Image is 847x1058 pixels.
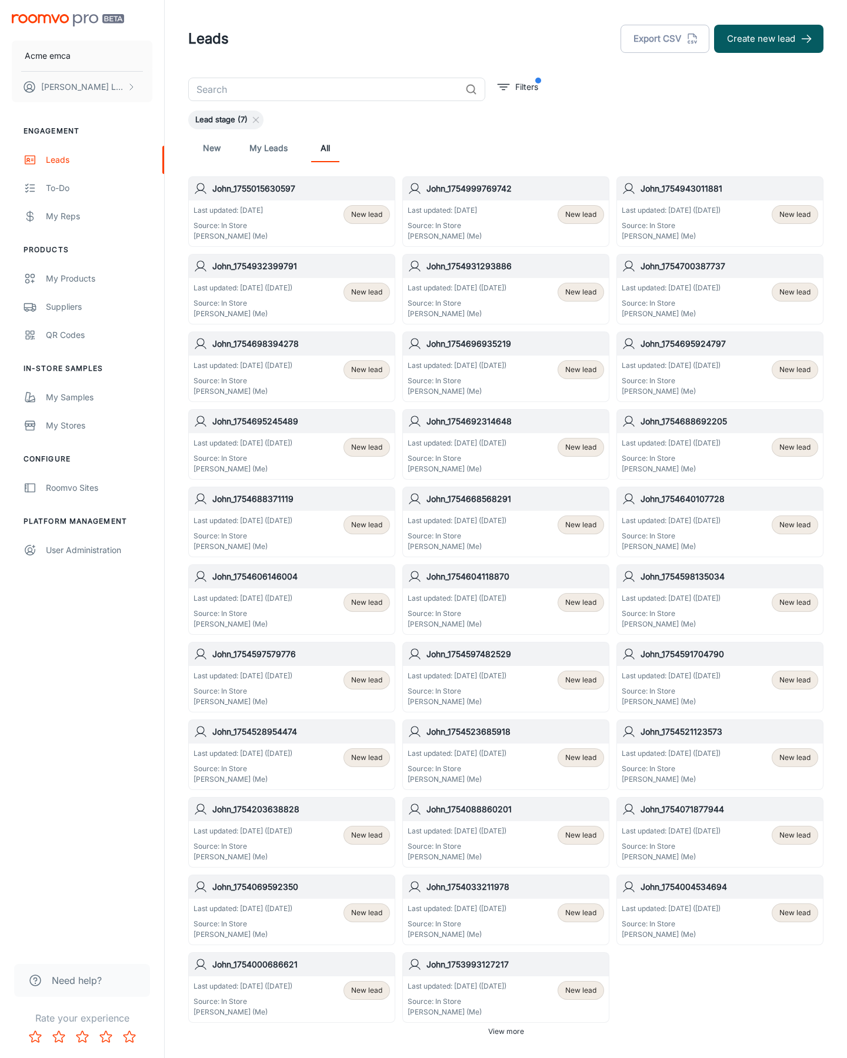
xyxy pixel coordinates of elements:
span: New lead [351,752,382,763]
p: Source: In Store [622,841,721,852]
div: Leads [46,153,152,166]
span: New lead [565,442,596,453]
p: Last updated: [DATE] ([DATE]) [194,283,292,293]
p: Last updated: [DATE] ([DATE]) [622,515,721,526]
p: Source: In Store [622,298,721,309]
span: New lead [351,597,382,608]
div: My Reps [46,210,152,223]
span: New lead [565,830,596,841]
p: Last updated: [DATE] ([DATE]) [622,826,721,836]
p: [PERSON_NAME] (Me) [408,386,506,397]
a: John_1754523685918Last updated: [DATE] ([DATE])Source: In Store[PERSON_NAME] (Me)New lead [402,719,609,790]
a: John_1754695924797Last updated: [DATE] ([DATE])Source: In Store[PERSON_NAME] (Me)New lead [616,332,823,402]
p: [PERSON_NAME] Leaptools [41,81,124,93]
span: New lead [351,209,382,220]
p: Last updated: [DATE] ([DATE]) [622,903,721,914]
p: Source: In Store [408,686,506,697]
p: Last updated: [DATE] ([DATE]) [622,360,721,371]
a: John_1754591704790Last updated: [DATE] ([DATE])Source: In Store[PERSON_NAME] (Me)New lead [616,642,823,712]
p: [PERSON_NAME] (Me) [194,231,268,242]
p: Last updated: [DATE] ([DATE]) [194,826,292,836]
p: Source: In Store [194,919,292,929]
a: John_1754598135034Last updated: [DATE] ([DATE])Source: In Store[PERSON_NAME] (Me)New lead [616,564,823,635]
span: New lead [351,908,382,918]
p: Last updated: [DATE] ([DATE]) [622,671,721,681]
p: Last updated: [DATE] ([DATE]) [194,671,292,681]
div: Roomvo Sites [46,481,152,494]
p: Last updated: [DATE] ([DATE]) [194,981,292,992]
p: Source: In Store [622,376,721,386]
p: Source: In Store [408,996,506,1007]
p: Source: In Store [194,996,292,1007]
p: Source: In Store [408,531,506,541]
span: New lead [565,908,596,918]
p: Source: In Store [622,919,721,929]
h6: John_1754000686621 [212,958,390,971]
p: Source: In Store [194,841,292,852]
p: Source: In Store [408,453,506,464]
p: [PERSON_NAME] (Me) [408,541,506,552]
p: Last updated: [DATE] ([DATE]) [622,593,721,604]
h6: John_1754688692205 [641,415,818,428]
a: John_1754521123573Last updated: [DATE] ([DATE])Source: In Store[PERSON_NAME] (Me)New lead [616,719,823,790]
button: Rate 5 star [118,1025,141,1049]
h6: John_1754668568291 [426,493,604,505]
p: Acme emca [25,49,71,62]
span: New lead [565,520,596,530]
a: John_1754071877944Last updated: [DATE] ([DATE])Source: In Store[PERSON_NAME] (Me)New lead [616,797,823,868]
h6: John_1754033211978 [426,880,604,893]
h6: John_1754698394278 [212,337,390,350]
a: John_1754069592350Last updated: [DATE] ([DATE])Source: In Store[PERSON_NAME] (Me)New lead [188,875,395,945]
p: Last updated: [DATE] ([DATE]) [408,826,506,836]
h6: John_1754700387737 [641,260,818,273]
a: John_1754088860201Last updated: [DATE] ([DATE])Source: In Store[PERSON_NAME] (Me)New lead [402,797,609,868]
span: New lead [565,985,596,996]
p: Last updated: [DATE] ([DATE]) [408,283,506,293]
h6: John_1754692314648 [426,415,604,428]
h6: John_1754604118870 [426,570,604,583]
h6: John_1754640107728 [641,493,818,505]
button: [PERSON_NAME] Leaptools [12,72,152,102]
span: New lead [565,675,596,685]
span: New lead [565,364,596,375]
div: To-do [46,182,152,195]
span: New lead [779,209,811,220]
h6: John_1754931293886 [426,260,604,273]
a: John_1755015630597Last updated: [DATE]Source: In Store[PERSON_NAME] (Me)New lead [188,176,395,247]
p: [PERSON_NAME] (Me) [408,929,506,940]
span: New lead [351,287,382,297]
div: QR Codes [46,329,152,341]
p: [PERSON_NAME] (Me) [408,697,506,707]
p: Source: In Store [408,764,506,774]
p: [PERSON_NAME] (Me) [622,619,721,630]
p: [PERSON_NAME] (Me) [408,1007,506,1017]
p: Source: In Store [194,453,292,464]
a: John_1754931293886Last updated: [DATE] ([DATE])Source: In Store[PERSON_NAME] (Me)New lead [402,254,609,324]
h6: John_1754688371119 [212,493,390,505]
span: New lead [779,442,811,453]
span: New lead [565,209,596,220]
p: Last updated: [DATE] ([DATE]) [194,515,292,526]
button: Acme emca [12,41,152,71]
p: Last updated: [DATE] ([DATE]) [408,593,506,604]
p: [PERSON_NAME] (Me) [622,929,721,940]
span: New lead [779,287,811,297]
span: New lead [565,752,596,763]
p: Source: In Store [408,919,506,929]
a: John_1754640107728Last updated: [DATE] ([DATE])Source: In Store[PERSON_NAME] (Me)New lead [616,487,823,557]
a: John_1754528954474Last updated: [DATE] ([DATE])Source: In Store[PERSON_NAME] (Me)New lead [188,719,395,790]
p: Source: In Store [194,764,292,774]
h6: John_1754069592350 [212,880,390,893]
button: Create new lead [714,25,823,53]
p: Source: In Store [194,608,292,619]
h6: John_1754521123573 [641,725,818,738]
div: Suppliers [46,300,152,313]
p: Source: In Store [622,764,721,774]
span: New lead [351,830,382,841]
a: John_1754999769742Last updated: [DATE]Source: In Store[PERSON_NAME] (Me)New lead [402,176,609,247]
p: [PERSON_NAME] (Me) [408,852,506,862]
p: Source: In Store [622,686,721,697]
p: Last updated: [DATE] ([DATE]) [194,903,292,914]
p: Last updated: [DATE] ([DATE]) [194,438,292,448]
span: Need help? [52,973,102,987]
